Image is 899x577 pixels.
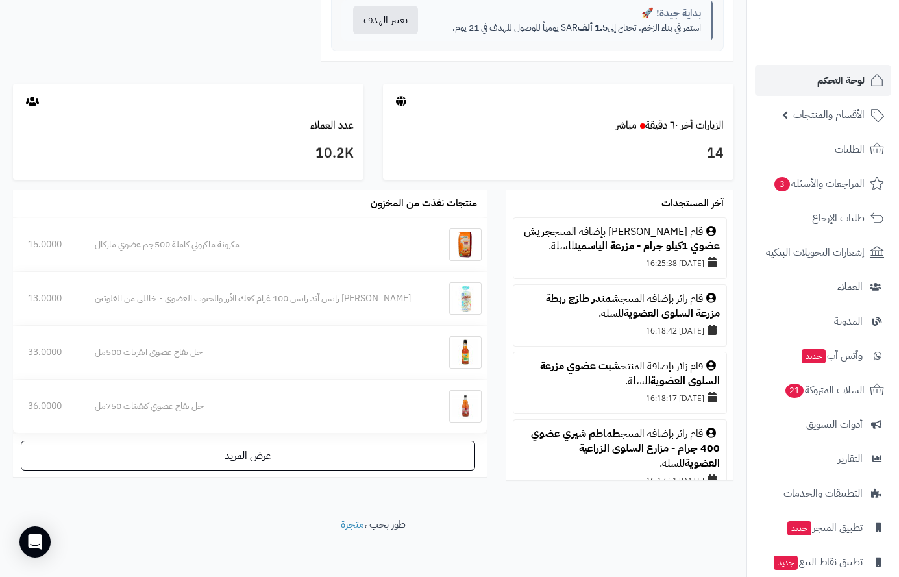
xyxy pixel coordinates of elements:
[800,347,863,365] span: وآتس آب
[755,374,891,406] a: السلات المتروكة21
[540,358,720,389] a: شبت عضوي مزرعة السلوى العضوية
[28,346,65,359] div: 33.0000
[772,553,863,571] span: تطبيق نقاط البيع
[524,224,720,254] a: جريش عضوي 1كيلو جرام - مزرعة الياسمين
[774,556,798,570] span: جديد
[520,291,720,321] div: قام زائر بإضافة المنتج للسلة.
[755,203,891,234] a: طلبات الإرجاع
[28,238,65,251] div: 15.0000
[774,177,790,191] span: 3
[520,225,720,254] div: قام [PERSON_NAME] بإضافة المنتج للسلة.
[21,441,475,471] a: عرض المزيد
[787,521,811,535] span: جديد
[784,381,865,399] span: السلات المتروكة
[835,140,865,158] span: الطلبات
[806,415,863,434] span: أدوات التسويق
[546,291,720,321] a: شمندر طازج ربطة مزرعة السلوى العضوية
[802,349,826,363] span: جديد
[520,426,720,471] div: قام زائر بإضافة المنتج للسلة.
[520,321,720,339] div: [DATE] 16:18:42
[28,292,65,305] div: 13.0000
[755,340,891,371] a: وآتس آبجديد
[837,278,863,296] span: العملاء
[449,336,482,369] img: خل تفاح عضوي ايفرنات 500مل
[95,292,427,305] div: [PERSON_NAME] رايس آند رايس 100 غرام كعك الأرز والحبوب العضوي - خاللي من الغلوتين
[755,237,891,268] a: إشعارات التحويلات البنكية
[95,346,427,359] div: خل تفاح عضوي ايفرنات 500مل
[371,198,477,210] h3: منتجات نفذت من المخزون
[755,478,891,509] a: التطبيقات والخدمات
[520,389,720,407] div: [DATE] 16:18:17
[661,198,724,210] h3: آخر المستجدات
[310,117,354,133] a: عدد العملاء
[95,238,427,251] div: مكرونة ماكروني كاملة 500جم عضوي ماركال
[439,6,701,20] div: بداية جيدة! 🚀
[353,6,418,34] button: تغيير الهدف
[19,526,51,558] div: Open Intercom Messenger
[755,443,891,474] a: التقارير
[28,400,65,413] div: 36.0000
[773,175,865,193] span: المراجعات والأسئلة
[755,134,891,165] a: الطلبات
[520,471,720,489] div: [DATE] 16:17:51
[817,71,865,90] span: لوحة التحكم
[449,390,482,423] img: خل تفاح عضوي كيفينات 750مل
[755,168,891,199] a: المراجعات والأسئلة3
[783,484,863,502] span: التطبيقات والخدمات
[812,209,865,227] span: طلبات الإرجاع
[520,254,720,272] div: [DATE] 16:25:38
[393,143,724,165] h3: 14
[578,21,608,34] strong: 1.5 ألف
[449,228,482,261] img: مكرونة ماكروني كاملة 500جم عضوي ماركال
[520,359,720,389] div: قام زائر بإضافة المنتج للسلة.
[785,384,804,398] span: 21
[95,400,427,413] div: خل تفاح عضوي كيفينات 750مل
[23,143,354,165] h3: 10.2K
[766,243,865,262] span: إشعارات التحويلات البنكية
[755,512,891,543] a: تطبيق المتجرجديد
[341,517,364,532] a: متجرة
[439,21,701,34] p: استمر في بناء الزخم. تحتاج إلى SAR يومياً للوصول للهدف في 21 يوم.
[616,117,637,133] small: مباشر
[838,450,863,468] span: التقارير
[755,306,891,337] a: المدونة
[755,409,891,440] a: أدوات التسويق
[755,271,891,302] a: العملاء
[449,282,482,315] img: بروبايوس رايس آند رايس 100 غرام كعك الأرز والحبوب العضوي - خاللي من الغلوتين
[793,106,865,124] span: الأقسام والمنتجات
[834,312,863,330] span: المدونة
[786,519,863,537] span: تطبيق المتجر
[755,65,891,96] a: لوحة التحكم
[531,426,720,471] a: طماطم شيري عضوي 400 جرام - مزارع السلوى الزراعية العضوية
[616,117,724,133] a: الزيارات آخر ٦٠ دقيقةمباشر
